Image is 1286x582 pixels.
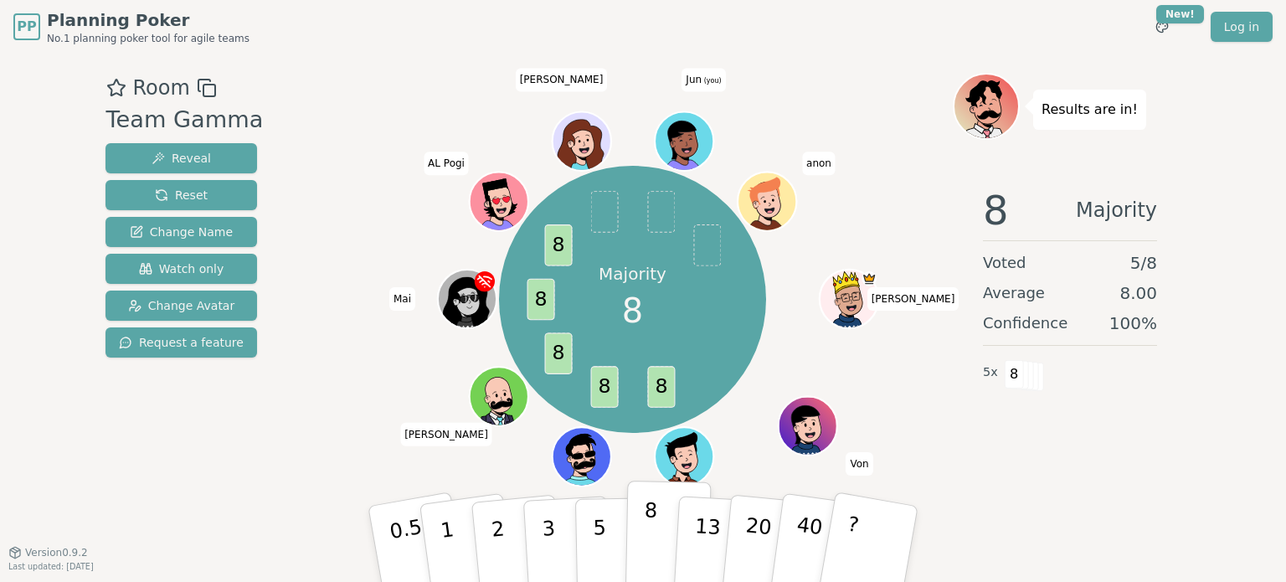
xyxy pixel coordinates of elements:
[119,334,244,351] span: Request a feature
[983,251,1026,275] span: Voted
[622,286,643,336] span: 8
[1156,5,1204,23] div: New!
[867,287,959,311] span: Click to change your name
[702,77,722,85] span: (you)
[1119,281,1157,305] span: 8.00
[8,562,94,571] span: Last updated: [DATE]
[106,103,264,137] div: Team Gamma
[1109,312,1157,335] span: 100 %
[105,327,257,358] button: Request a feature
[1042,98,1138,121] p: Results are in!
[1147,12,1177,42] button: New!
[647,366,675,408] span: 8
[983,281,1045,305] span: Average
[1211,12,1273,42] a: Log in
[516,68,608,91] span: Click to change your name
[544,332,572,374] span: 8
[1130,251,1157,275] span: 5 / 8
[130,224,233,240] span: Change Name
[1076,190,1157,230] span: Majority
[682,68,725,91] span: Click to change your name
[400,423,492,446] span: Click to change your name
[128,297,235,314] span: Change Avatar
[152,150,211,167] span: Reveal
[106,73,126,103] button: Add as favourite
[47,32,249,45] span: No.1 planning poker tool for agile teams
[105,291,257,321] button: Change Avatar
[544,224,572,266] span: 8
[155,187,208,203] span: Reset
[590,366,618,408] span: 8
[25,546,88,559] span: Version 0.9.2
[133,73,190,103] span: Room
[599,262,666,286] p: Majority
[13,8,249,45] a: PPPlanning PokerNo.1 planning poker tool for agile teams
[983,363,998,382] span: 5 x
[389,287,415,311] span: Click to change your name
[8,546,88,559] button: Version0.9.2
[656,114,712,169] button: Click to change your avatar
[527,278,554,320] span: 8
[862,271,877,286] span: Ken is the host
[105,143,257,173] button: Reveal
[105,180,257,210] button: Reset
[983,312,1067,335] span: Confidence
[105,254,257,284] button: Watch only
[983,190,1009,230] span: 8
[17,17,36,37] span: PP
[424,152,469,175] span: Click to change your name
[47,8,249,32] span: Planning Poker
[139,260,224,277] span: Watch only
[802,152,836,175] span: Click to change your name
[105,217,257,247] button: Change Name
[846,452,872,476] span: Click to change your name
[1005,360,1024,389] span: 8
